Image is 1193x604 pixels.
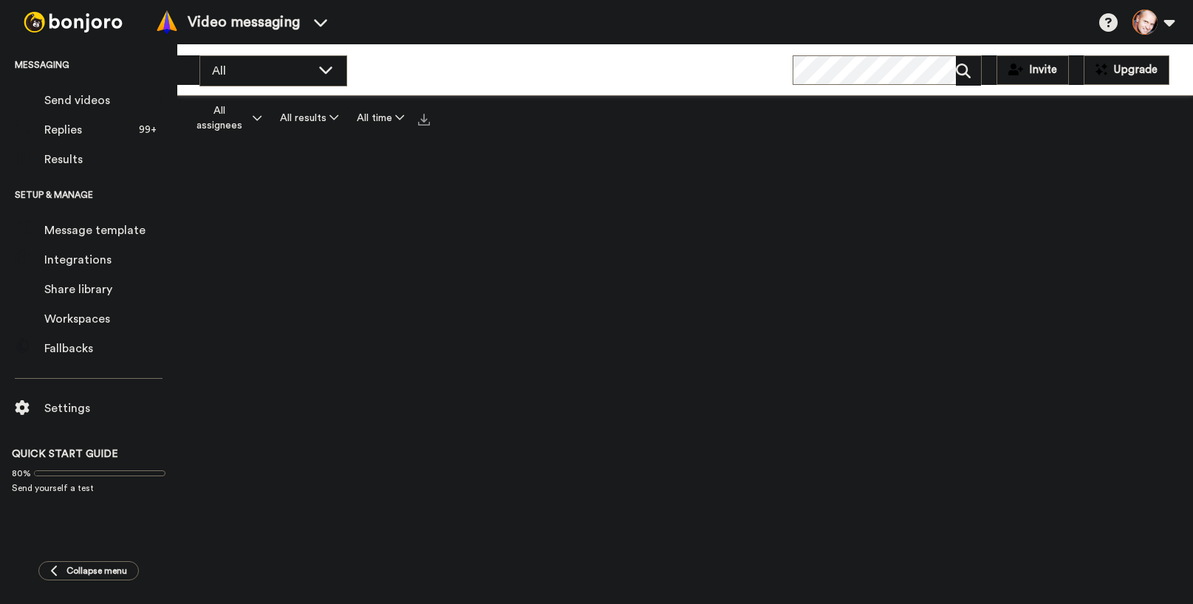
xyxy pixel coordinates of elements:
[44,310,177,328] span: Workspaces
[44,340,177,357] span: Fallbacks
[212,62,311,80] span: All
[190,103,250,133] span: All assignees
[133,123,163,137] div: 99 +
[18,12,129,32] img: bj-logo-header-white.svg
[180,97,270,139] button: All assignees
[44,251,177,269] span: Integrations
[414,107,434,129] button: Export all results that match these filters now.
[44,92,149,109] span: Send videos
[1084,55,1169,85] button: Upgrade
[44,121,127,139] span: Replies
[66,565,127,577] span: Collapse menu
[418,114,430,126] img: export.svg
[188,12,300,32] span: Video messaging
[155,10,179,34] img: vm-color.svg
[44,151,177,168] span: Results
[270,105,347,131] button: All results
[38,561,139,580] button: Collapse menu
[348,105,414,131] button: All time
[12,449,118,459] span: QUICK START GUIDE
[997,55,1069,85] button: Invite
[12,482,165,494] span: Send yourself a test
[44,281,177,298] span: Share library
[44,399,177,417] span: Settings
[44,222,177,239] span: Message template
[12,467,31,479] span: 80%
